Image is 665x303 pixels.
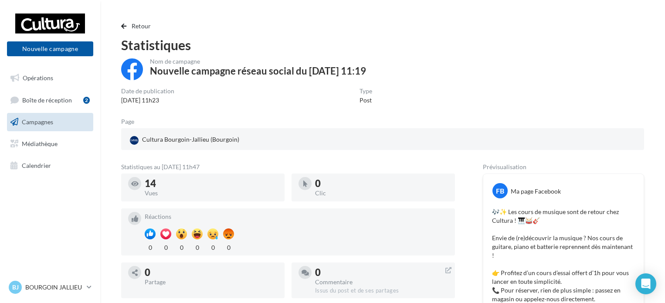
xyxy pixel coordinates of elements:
div: [DATE] 11h23 [121,96,174,105]
span: Boîte de réception [22,96,72,103]
div: 0 [207,242,218,252]
div: Issus du post et de ses partages [315,287,448,295]
span: Campagnes [22,118,53,126]
div: 0 [176,242,187,252]
div: Nom de campagne [150,58,366,65]
button: Retour [121,21,155,31]
div: 0 [145,268,278,277]
span: Opérations [23,74,53,82]
a: Cultura Bourgoin-Jallieu (Bourgoin) [128,133,298,146]
div: Ma page Facebook [511,187,561,196]
button: Nouvelle campagne [7,41,93,56]
div: Réactions [145,214,448,220]
div: 0 [160,242,171,252]
div: Partage [145,279,278,285]
div: 0 [223,242,234,252]
div: Type [360,88,372,94]
div: Clic [315,190,448,196]
div: Vues [145,190,278,196]
div: Commentaire [315,279,448,285]
a: Opérations [5,69,95,87]
div: Open Intercom Messenger [635,273,656,294]
a: Boîte de réception2 [5,91,95,109]
div: 0 [145,242,156,252]
div: Statistiques au [DATE] 11h47 [121,164,455,170]
span: Calendrier [22,161,51,169]
div: Post [360,96,372,105]
div: Nouvelle campagne réseau social du [DATE] 11:19 [150,66,366,76]
a: BJ BOURGOIN JALLIEU [7,279,93,296]
span: Retour [132,22,151,30]
p: BOURGOIN JALLIEU [25,283,83,292]
a: Calendrier [5,157,95,175]
div: Page [121,119,141,125]
span: Médiathèque [22,140,58,147]
a: Médiathèque [5,135,95,153]
div: 0 [192,242,203,252]
div: Date de publication [121,88,174,94]
div: FB [492,183,508,198]
div: 0 [315,179,448,188]
div: Cultura Bourgoin-Jallieu (Bourgoin) [128,133,241,146]
div: Prévisualisation [483,164,644,170]
span: BJ [12,283,19,292]
div: Statistiques [121,38,644,51]
div: 2 [83,97,90,104]
div: 0 [315,268,448,277]
div: 14 [145,179,278,188]
a: Campagnes [5,113,95,131]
